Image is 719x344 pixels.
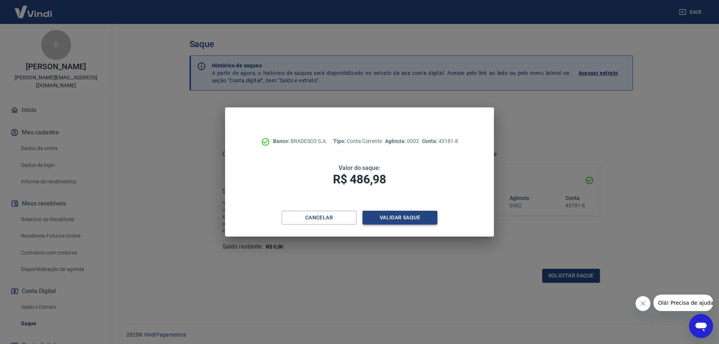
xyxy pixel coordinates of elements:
[333,137,382,145] p: Conta Corrente
[689,314,713,338] iframe: Botão para abrir a janela de mensagens
[385,137,419,145] p: 0002
[422,137,458,145] p: 43181-8
[635,296,650,311] iframe: Fechar mensagem
[333,172,386,186] span: R$ 486,98
[339,164,380,171] span: Valor do saque:
[282,211,357,225] button: Cancelar
[333,138,347,144] span: Tipo:
[422,138,439,144] span: Conta:
[273,138,291,144] span: Banco:
[653,295,713,311] iframe: Mensagem da empresa
[385,138,407,144] span: Agência:
[362,211,437,225] button: Validar saque
[4,5,63,11] span: Olá! Precisa de ajuda?
[273,137,327,145] p: BRADESCO S.A.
